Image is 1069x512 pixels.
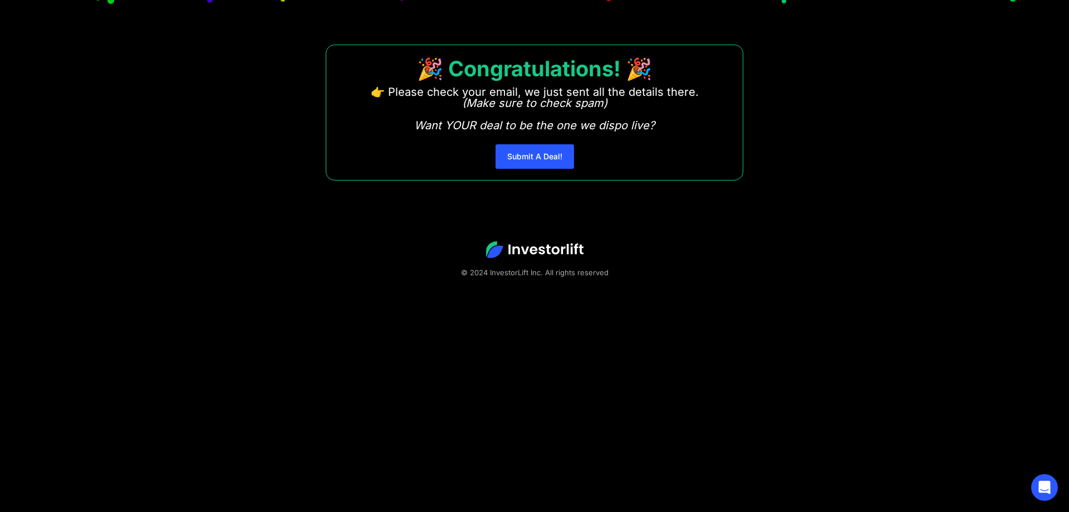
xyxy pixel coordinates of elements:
a: Submit A Deal! [496,144,574,169]
p: 👉 Please check your email, we just sent all the details there. ‍ [371,86,699,131]
em: (Make sure to check spam) Want YOUR deal to be the one we dispo live? [414,96,655,132]
div: © 2024 InvestorLift Inc. All rights reserved [39,267,1030,278]
div: Open Intercom Messenger [1031,474,1058,501]
strong: 🎉 Congratulations! 🎉 [417,56,652,81]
